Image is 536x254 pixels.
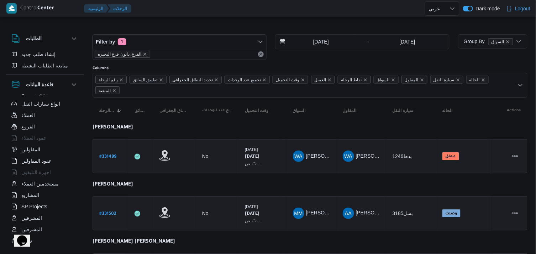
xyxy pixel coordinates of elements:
[26,34,42,43] h3: الطلبات
[95,76,127,83] span: رقم الرحلة
[112,88,116,93] button: Remove المنصه from selection in this group
[96,105,125,116] button: رقم الرحلةSorted in descending order
[464,39,513,44] span: Group By السواق
[365,39,370,44] div: →
[9,212,81,224] button: المشرفين
[492,39,504,45] span: السواق
[440,105,486,116] button: الحاله
[6,95,84,249] div: قاعدة البيانات
[99,152,116,161] a: #331499
[420,78,424,82] button: Remove المقاول from selection in this group
[21,100,60,108] span: انواع سيارات النقل
[21,61,68,70] span: متابعة الطلبات النشطة
[99,76,118,84] span: رقم الرحلة
[107,4,131,13] button: الرحلات
[507,108,521,113] span: Actions
[21,134,46,142] span: عقود العملاء
[99,154,116,159] b: # 331499
[374,76,399,83] span: السواق
[133,76,157,84] span: تطبيق السائق
[37,6,54,11] b: Center
[276,76,299,84] span: وقت التحميل
[21,191,39,199] span: المشاريع
[372,35,443,49] input: Press the down key to open a popover containing a calendar.
[11,80,78,89] button: قاعدة البيانات
[456,78,460,82] button: Remove سيارة النقل from selection in this group
[21,122,35,131] span: الفروع
[442,108,453,113] span: الحاله
[99,209,116,218] a: #331502
[273,76,308,83] span: وقت التحميل
[11,34,78,43] button: الطلبات
[84,4,109,13] button: الرئيسيه
[9,155,81,167] button: عقود المقاولين
[9,178,81,189] button: مستخدمين العملاء
[118,38,126,45] span: 1 active filters
[301,78,305,82] button: Remove وقت التحميل from selection in this group
[257,50,265,59] button: Remove
[93,239,175,245] b: [PERSON_NAME] [PERSON_NAME]
[245,204,258,209] small: [DATE]
[228,76,261,84] span: تجميع عدد الوحدات
[93,66,109,71] label: Columns
[405,76,419,84] span: المقاول
[245,147,258,152] small: [DATE]
[9,110,81,121] button: العملاء
[446,212,457,216] b: وصلت
[169,76,222,83] span: تحديد النطاق الجغرافى
[311,76,335,83] span: العميل
[509,208,521,219] button: Actions
[245,154,259,159] b: [DATE]
[393,210,413,216] span: بسل3185
[446,154,456,159] b: معلق
[93,182,133,188] b: [PERSON_NAME]
[430,76,463,83] span: سيارة النقل
[21,168,51,177] span: اجهزة التليفون
[245,212,259,217] b: [DATE]
[293,208,304,219] div: Muhammad Mahmood Alsaid Azam
[345,208,352,219] span: AA
[99,108,115,113] span: رقم الرحلة; Sorted in descending order
[21,202,47,211] span: SP Projects
[306,153,347,159] span: [PERSON_NAME]
[245,161,261,166] small: ٠٦:٠٠ ص
[21,214,42,222] span: المشرفين
[391,78,395,82] button: Remove السواق from selection in this group
[506,40,510,44] button: remove selected entity
[9,132,81,144] button: عقود العملاء
[290,105,333,116] button: السواق
[344,151,352,162] span: WA
[214,78,219,82] button: Remove تحديد النطاق الجغرافى from selection in this group
[96,37,115,46] span: Filter by
[509,151,521,162] button: Actions
[327,78,332,82] button: Remove العميل from selection in this group
[294,208,303,219] span: MM
[9,60,81,71] button: متابعة الطلبات النشطة
[275,35,356,49] input: Press the down key to open a popover containing a calendar.
[356,153,397,159] span: [PERSON_NAME]
[393,108,414,113] span: سيارة النقل
[343,208,354,219] div: Ali Abadallah Abadalsmd Aljsamai
[173,76,213,84] span: تحديد النطاق الجغرافى
[9,224,81,235] button: المشرفين
[7,225,30,247] iframe: chat widget
[21,157,52,165] span: عقود المقاولين
[21,50,56,59] span: إنشاء طلب جديد
[473,6,500,11] span: Dark mode
[442,152,459,160] span: معلق
[6,3,17,14] img: X8yXhbKr1z7QwAAAABJRU5ErkJggg==
[242,105,278,116] button: وقت التحميل
[93,35,266,49] button: Filter by1 active filters
[21,111,35,120] span: العملاء
[356,210,397,216] span: [PERSON_NAME]
[393,153,412,159] span: بدط1246
[9,167,81,178] button: اجهزة التليفون
[116,108,122,113] svg: Sorted in descending order
[363,78,368,82] button: Remove نقاط الرحلة from selection in this group
[98,51,141,57] span: الفرع: دانون فرع البحيره
[119,78,124,82] button: Remove رقم الرحلة from selection in this group
[340,105,383,116] button: المقاول
[9,235,81,247] button: Tags
[9,201,81,212] button: SP Projects
[245,218,261,223] small: ٠٦:٠٠ ص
